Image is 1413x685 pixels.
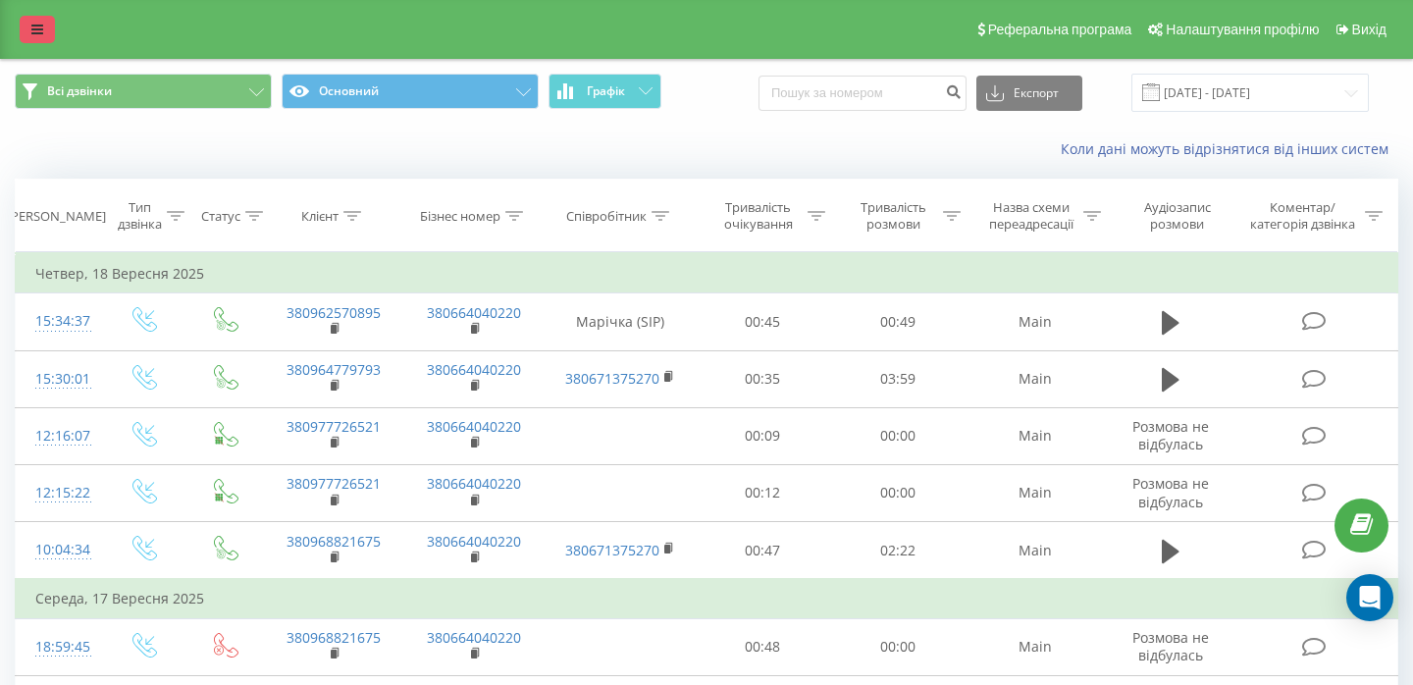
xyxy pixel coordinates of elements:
[47,83,112,99] span: Всі дзвінки
[1166,22,1319,37] span: Налаштування профілю
[282,74,539,109] button: Основний
[565,369,659,388] a: 380671375270
[427,532,521,551] a: 380664040220
[1061,139,1398,158] a: Коли дані можуть відрізнятися вiд інших систем
[696,350,831,407] td: 00:35
[35,360,82,398] div: 15:30:01
[427,474,521,493] a: 380664040220
[1352,22,1387,37] span: Вихід
[966,522,1106,580] td: Main
[16,254,1398,293] td: Четвер, 18 Вересня 2025
[427,360,521,379] a: 380664040220
[696,618,831,675] td: 00:48
[696,522,831,580] td: 00:47
[848,199,938,233] div: Тривалість розмови
[118,199,162,233] div: Тип дзвінка
[966,618,1106,675] td: Main
[1132,628,1209,664] span: Розмова не відбулась
[587,84,625,98] span: Графік
[966,464,1106,521] td: Main
[713,199,804,233] div: Тривалість очікування
[696,407,831,464] td: 00:09
[35,302,82,341] div: 15:34:37
[830,522,966,580] td: 02:22
[420,208,500,225] div: Бізнес номер
[565,541,659,559] a: 380671375270
[287,303,381,322] a: 380962570895
[830,350,966,407] td: 03:59
[1124,199,1230,233] div: Аудіозапис розмови
[1132,474,1209,510] span: Розмова не відбулась
[976,76,1082,111] button: Експорт
[966,293,1106,350] td: Main
[427,303,521,322] a: 380664040220
[35,628,82,666] div: 18:59:45
[988,22,1132,37] span: Реферальна програма
[427,628,521,647] a: 380664040220
[7,208,106,225] div: [PERSON_NAME]
[830,618,966,675] td: 00:00
[830,407,966,464] td: 00:00
[287,474,381,493] a: 380977726521
[15,74,272,109] button: Всі дзвінки
[35,417,82,455] div: 12:16:07
[966,350,1106,407] td: Main
[696,293,831,350] td: 00:45
[201,208,240,225] div: Статус
[549,74,661,109] button: Графік
[1346,574,1393,621] div: Open Intercom Messenger
[427,417,521,436] a: 380664040220
[287,417,381,436] a: 380977726521
[1245,199,1360,233] div: Коментар/категорія дзвінка
[1132,417,1209,453] span: Розмова не відбулась
[566,208,647,225] div: Співробітник
[301,208,339,225] div: Клієнт
[966,407,1106,464] td: Main
[287,532,381,551] a: 380968821675
[983,199,1078,233] div: Назва схеми переадресації
[830,293,966,350] td: 00:49
[35,531,82,569] div: 10:04:34
[830,464,966,521] td: 00:00
[696,464,831,521] td: 00:12
[287,360,381,379] a: 380964779793
[545,293,696,350] td: Марічка (SIP)
[35,474,82,512] div: 12:15:22
[16,579,1398,618] td: Середа, 17 Вересня 2025
[287,628,381,647] a: 380968821675
[759,76,967,111] input: Пошук за номером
